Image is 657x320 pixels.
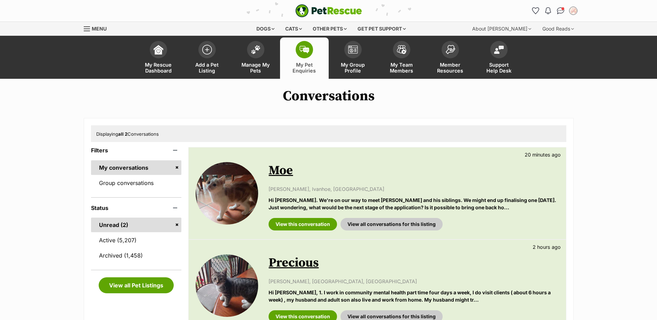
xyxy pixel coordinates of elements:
span: Member Resources [435,62,466,74]
div: About [PERSON_NAME] [467,22,536,36]
img: team-members-icon-5396bd8760b3fe7c0b43da4ab00e1e3bb1a5d9ba89233759b79545d2d3fc5d0d.svg [397,45,406,54]
div: Cats [280,22,307,36]
img: pet-enquiries-icon-7e3ad2cf08bfb03b45e93fb7055b45f3efa6380592205ae92323e6603595dc1f.svg [299,46,309,53]
a: Active (5,207) [91,233,182,247]
img: Give a Kitty a Home profile pic [570,7,577,14]
div: Good Reads [537,22,579,36]
button: My account [568,5,579,16]
a: My Team Members [377,37,426,79]
a: Moe [269,163,293,178]
span: Manage My Pets [240,62,271,74]
button: Notifications [543,5,554,16]
strong: all 2 [118,131,128,137]
div: Dogs [252,22,279,36]
div: Get pet support [353,22,411,36]
a: Precious [269,255,319,271]
a: Menu [84,22,112,34]
a: Archived (1,458) [91,248,182,263]
span: My Rescue Dashboard [143,62,174,74]
span: My Group Profile [337,62,369,74]
p: [PERSON_NAME], [GEOGRAPHIC_DATA], [GEOGRAPHIC_DATA] [269,278,559,285]
span: Displaying Conversations [96,131,159,137]
img: Precious [196,254,258,317]
span: Add a Pet Listing [191,62,223,74]
img: notifications-46538b983faf8c2785f20acdc204bb7945ddae34d4c08c2a6579f10ce5e182be.svg [545,7,551,14]
a: Unread (2) [91,218,182,232]
a: View this conversation [269,218,337,230]
img: group-profile-icon-3fa3cf56718a62981997c0bc7e787c4b2cf8bcc04b72c1350f741eb67cf2f40e.svg [348,45,358,54]
a: PetRescue [295,4,362,17]
a: View all Pet Listings [99,277,174,293]
a: My Rescue Dashboard [134,37,183,79]
p: Hi [PERSON_NAME]. We're on our way to meet [PERSON_NAME] and his siblings. We might end up finali... [269,196,559,211]
span: My Pet Enquiries [289,62,320,74]
ul: Account quick links [530,5,579,16]
p: Hi [PERSON_NAME], 1. I work in community mental health part time four days a week, I do visit cli... [269,289,559,304]
a: View all conversations for this listing [340,218,443,230]
img: add-pet-listing-icon-0afa8454b4691262ce3f59096e99ab1cd57d4a30225e0717b998d2c9b9846f56.svg [202,45,212,54]
img: help-desk-icon-fdf02630f3aa405de69fd3d07c3f3aa587a6932b1a1747fa1d2bba05be0121f9.svg [494,45,504,54]
a: Favourites [530,5,541,16]
a: Add a Pet Listing [183,37,231,79]
span: My Team Members [386,62,417,74]
img: logo-e224e6f780fb5917bec1dbf3a21bbac754714ae5b6737aabdf751b685950b380.svg [295,4,362,17]
a: Conversations [555,5,566,16]
a: Support Help Desk [475,37,523,79]
p: 2 hours ago [533,243,561,251]
p: [PERSON_NAME], Ivanhoe, [GEOGRAPHIC_DATA] [269,185,559,193]
header: Status [91,205,182,211]
img: dashboard-icon-eb2f2d2d3e046f16d808141f083e7271f6b2e854fb5c12c21221c1fb7104beca.svg [154,45,163,54]
p: 20 minutes ago [525,151,561,158]
span: Menu [92,26,107,32]
img: manage-my-pets-icon-02211641906a0b7f246fdf0571729dbe1e7629f14944591b6c1af311fb30b64b.svg [251,45,261,54]
img: member-resources-icon-8e73f808a243e03378d46382f2149f9095a855e16c252ad45f914b54edf8863c.svg [445,45,455,54]
a: Group conversations [91,176,182,190]
a: My Pet Enquiries [280,37,329,79]
img: Moe [196,162,258,225]
img: chat-41dd97257d64d25036548639549fe6c8038ab92f7586957e7f3b1b290dea8141.svg [557,7,564,14]
div: Other pets [308,22,352,36]
a: Member Resources [426,37,475,79]
a: My Group Profile [329,37,377,79]
header: Filters [91,147,182,153]
span: Support Help Desk [483,62,515,74]
a: My conversations [91,160,182,175]
a: Manage My Pets [231,37,280,79]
